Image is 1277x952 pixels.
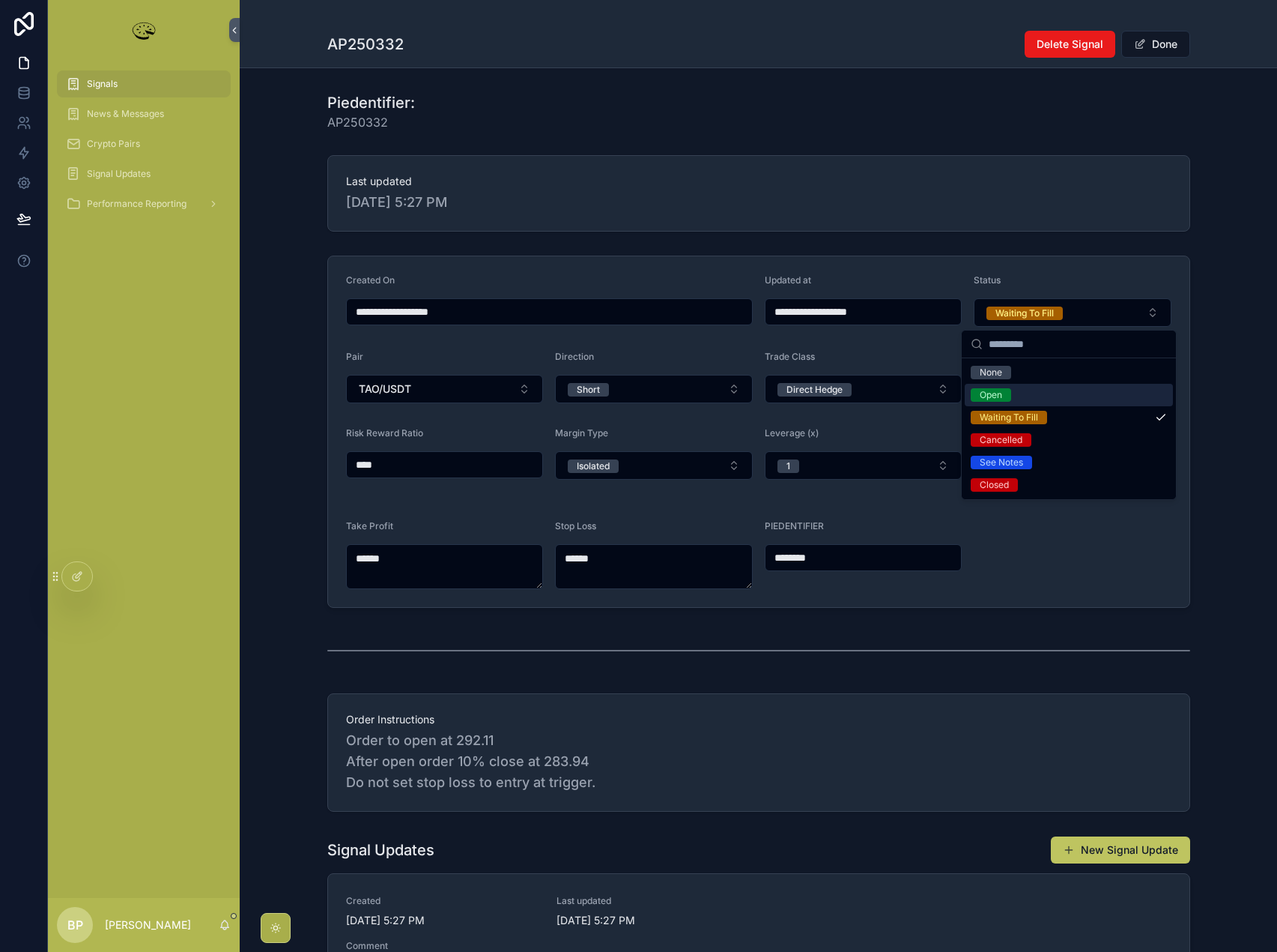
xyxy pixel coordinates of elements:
[765,351,815,362] span: Trade Class
[57,160,231,187] a: Signal Updates
[346,274,395,286] span: Created On
[980,411,1038,424] div: Waiting To Fill
[555,351,594,362] span: Direction
[327,113,415,131] span: AP250332
[555,520,596,531] span: Stop Loss
[765,520,824,531] span: PIEDENTIFIER
[555,375,753,403] button: Select Button
[765,451,962,480] button: Select Button
[57,190,231,217] a: Performance Reporting
[346,730,1171,793] span: Order to open at 292.11 After open order 10% close at 283.94 Do not set stop loss to entry at tri...
[105,918,191,933] p: [PERSON_NAME]
[980,388,1002,402] div: Open
[765,375,962,403] button: Select Button
[980,433,1022,447] div: Cancelled
[87,198,186,210] span: Performance Reporting
[67,916,83,934] span: BP
[346,895,539,907] span: Created
[555,427,608,439] span: Margin Type
[346,427,423,439] span: Risk Reward Ratio
[327,840,434,861] h1: Signal Updates
[577,460,610,473] div: Isolated
[556,895,750,907] span: Last updated
[577,383,600,397] div: Short
[980,366,1002,379] div: None
[346,351,363,362] span: Pair
[974,298,1171,327] button: Select Button
[995,307,1054,320] div: Waiting To Fill
[556,913,750,928] span: [DATE] 5:27 PM
[765,274,811,286] span: Updated at
[1037,37,1103,52] span: Delete Signal
[346,192,1171,213] span: [DATE] 5:27 PM
[786,383,843,397] div: Direct Hedge
[57,100,231,127] a: News & Messages
[129,18,159,42] img: App logo
[346,712,1171,727] span: Order Instructions
[1051,837,1190,864] button: New Signal Update
[980,478,1009,492] div: Closed
[346,940,1171,952] span: Comment
[786,460,790,473] div: 1
[87,168,151,180] span: Signal Updates
[57,70,231,97] a: Signals
[87,138,140,150] span: Crypto Pairs
[327,34,404,55] h1: AP250332
[327,92,415,113] h1: Piedentifier:
[765,427,819,439] span: Leverage (x)
[87,108,164,120] span: News & Messages
[87,78,118,90] span: Signals
[346,375,544,403] button: Select Button
[1121,31,1190,58] button: Done
[1025,31,1115,58] button: Delete Signal
[57,130,231,157] a: Crypto Pairs
[962,358,1176,499] div: Suggestions
[359,382,411,397] span: TAO/USDT
[974,274,1001,286] span: Status
[346,174,1171,189] span: Last updated
[980,456,1023,469] div: See Notes
[48,60,240,237] div: scrollable content
[346,520,393,531] span: Take Profit
[346,913,539,928] span: [DATE] 5:27 PM
[555,451,753,480] button: Select Button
